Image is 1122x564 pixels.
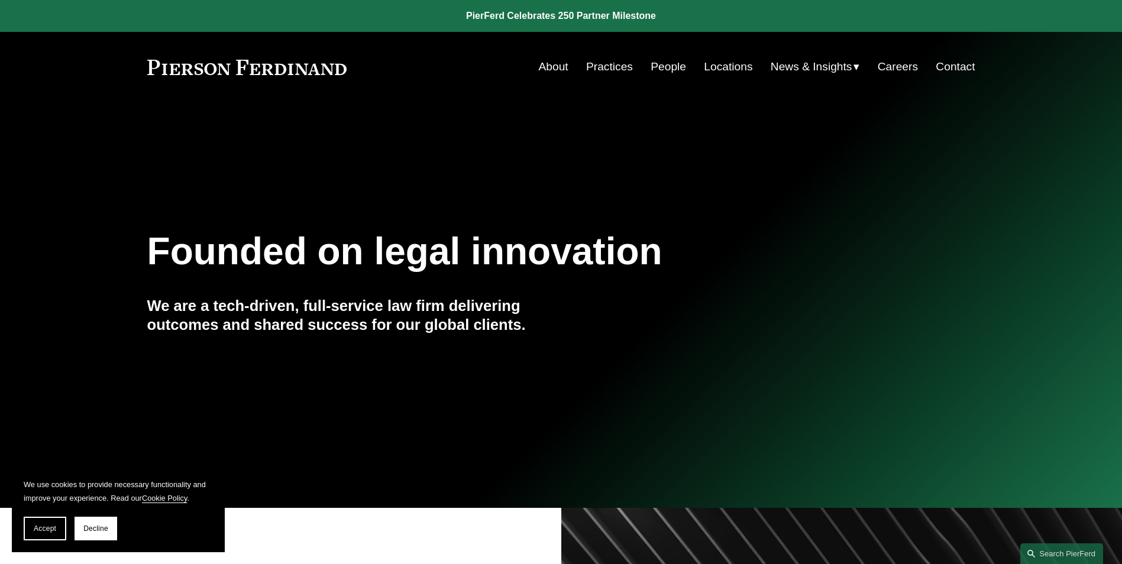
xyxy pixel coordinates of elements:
[24,517,66,540] button: Accept
[24,478,213,505] p: We use cookies to provide necessary functionality and improve your experience. Read our .
[771,57,852,77] span: News & Insights
[936,56,975,78] a: Contact
[34,524,56,533] span: Accept
[147,230,838,273] h1: Founded on legal innovation
[1020,543,1103,564] a: Search this site
[704,56,752,78] a: Locations
[147,296,561,335] h4: We are a tech-driven, full-service law firm delivering outcomes and shared success for our global...
[586,56,633,78] a: Practices
[878,56,918,78] a: Careers
[539,56,568,78] a: About
[651,56,686,78] a: People
[12,466,225,552] section: Cookie banner
[771,56,860,78] a: folder dropdown
[75,517,117,540] button: Decline
[142,494,187,503] a: Cookie Policy
[83,524,108,533] span: Decline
